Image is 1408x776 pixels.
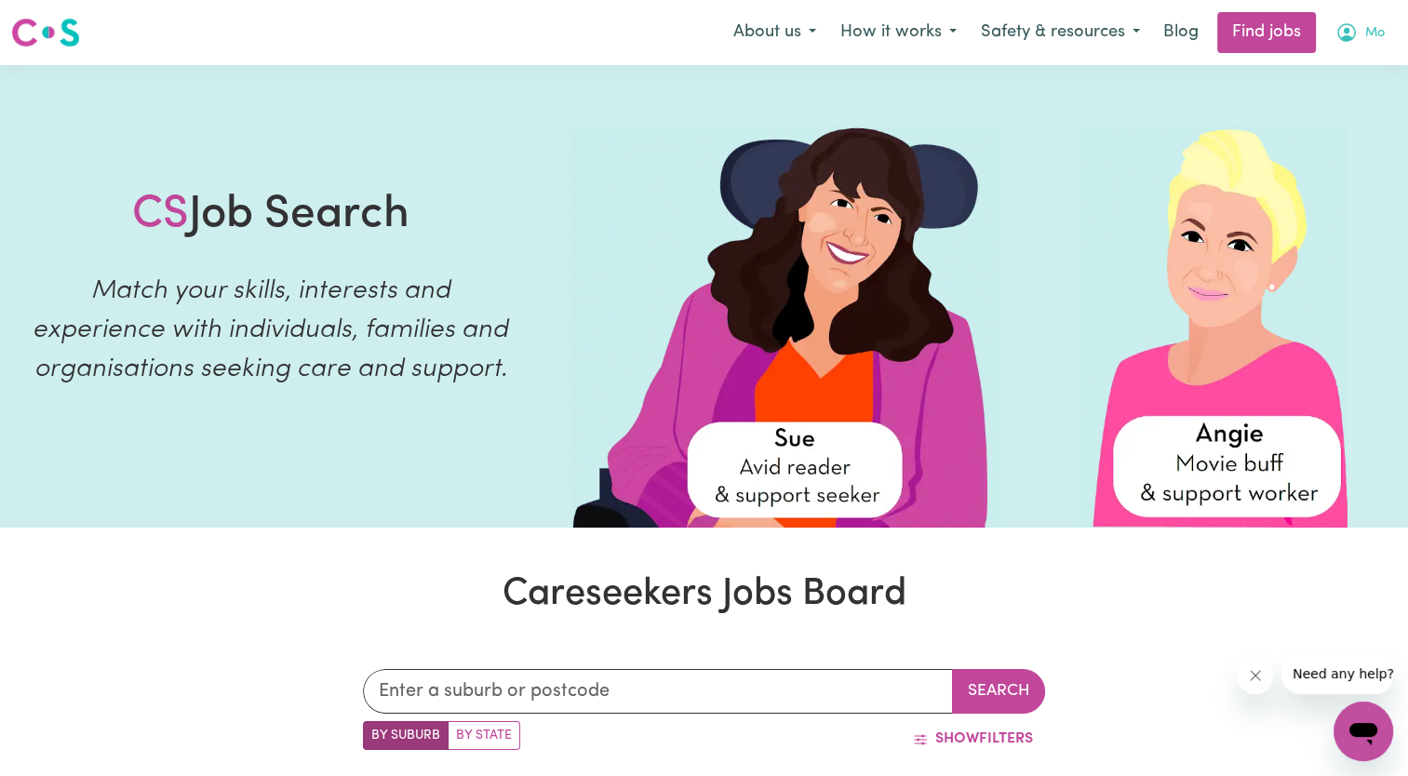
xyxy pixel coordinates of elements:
[363,721,449,750] label: Search by suburb/post code
[132,193,189,237] span: CS
[828,13,969,52] button: How it works
[22,272,518,389] p: Match your skills, interests and experience with individuals, families and organisations seeking ...
[1281,653,1393,694] iframe: Message from company
[721,13,828,52] button: About us
[1365,23,1385,44] span: Mo
[1237,657,1274,694] iframe: Close message
[935,731,979,746] span: Show
[11,11,80,54] a: Careseekers logo
[448,721,520,750] label: Search by state
[132,189,409,243] h1: Job Search
[1152,12,1210,53] a: Blog
[363,669,953,714] input: Enter a suburb or postcode
[1323,13,1397,52] button: My Account
[11,16,80,49] img: Careseekers logo
[952,669,1045,714] button: Search
[11,13,113,28] span: Need any help?
[1217,12,1316,53] a: Find jobs
[1334,702,1393,761] iframe: Button to launch messaging window
[901,721,1045,756] button: ShowFilters
[969,13,1152,52] button: Safety & resources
